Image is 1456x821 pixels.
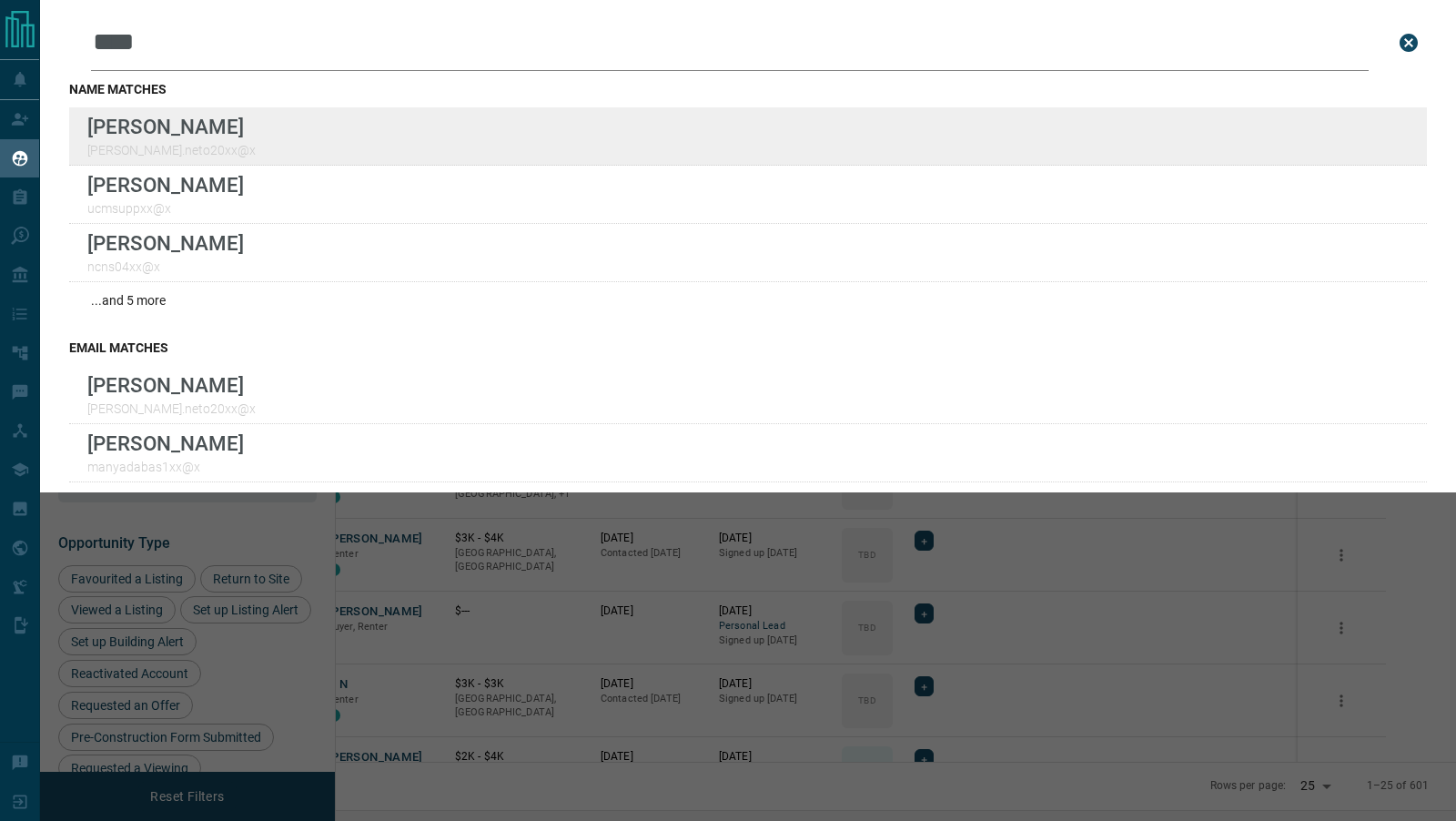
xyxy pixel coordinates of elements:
[87,231,244,255] p: [PERSON_NAME]
[87,173,244,197] p: [PERSON_NAME]
[69,340,1427,355] h3: email matches
[69,82,1427,96] h3: name matches
[87,373,256,397] p: [PERSON_NAME]
[87,143,256,157] p: [PERSON_NAME].neto20xx@x
[1390,25,1427,61] button: close search bar
[87,115,256,138] p: [PERSON_NAME]
[87,201,244,216] p: ucmsuppxx@x
[87,401,256,416] p: [PERSON_NAME].neto20xx@x
[69,282,1427,319] div: ...and 5 more
[87,460,244,474] p: manyadabas1xx@x
[87,431,244,455] p: [PERSON_NAME]
[87,259,244,274] p: ncns04xx@x
[87,490,244,513] p: [PERSON_NAME]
